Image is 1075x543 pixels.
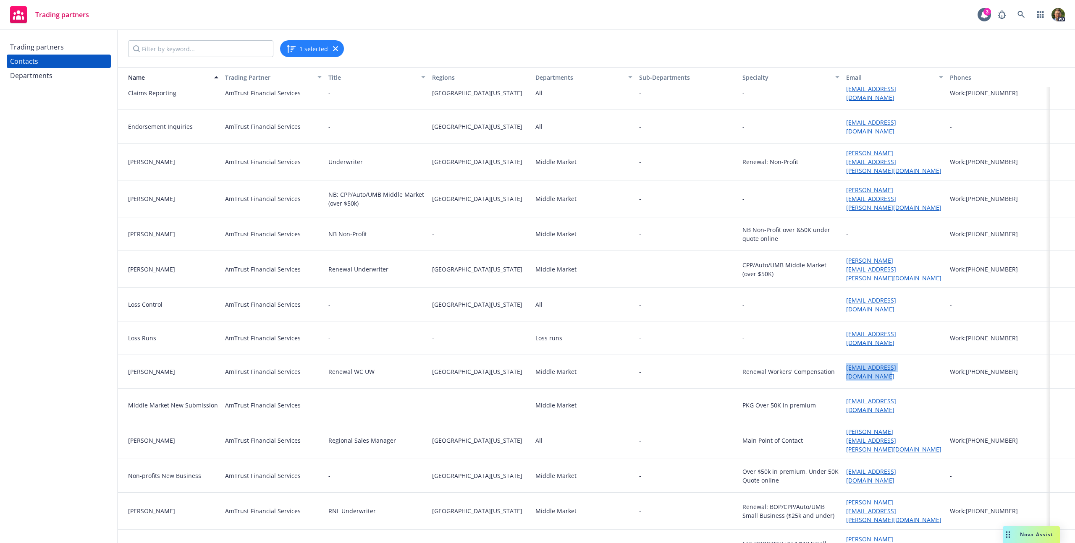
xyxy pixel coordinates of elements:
[994,6,1010,23] a: Report a Bug
[742,225,839,243] div: NB Non-Profit over &50K under quote online
[639,471,641,480] span: -
[535,157,577,166] div: Middle Market
[432,471,529,480] span: [GEOGRAPHIC_DATA][US_STATE]
[983,8,991,16] div: 3
[535,471,577,480] div: Middle Market
[432,367,529,376] span: [GEOGRAPHIC_DATA][US_STATE]
[846,428,941,453] a: [PERSON_NAME][EMAIL_ADDRESS][PERSON_NAME][DOMAIN_NAME]
[118,67,222,87] button: Name
[128,194,218,203] div: [PERSON_NAME]
[639,122,736,131] span: -
[535,89,543,97] div: All
[950,367,1047,376] div: Work: [PHONE_NUMBER]
[950,265,1047,274] div: Work: [PHONE_NUMBER]
[429,67,532,87] button: Regions
[639,506,641,515] span: -
[328,89,330,97] div: -
[742,467,839,485] div: Over $50k in premium, Under 50K Quote online
[225,334,301,342] div: AmTrust Financial Services
[225,300,301,309] div: AmTrust Financial Services
[128,506,218,515] div: [PERSON_NAME]
[742,367,835,376] div: Renewal Workers' Compensation
[639,157,641,166] span: -
[742,194,745,203] div: -
[128,40,273,57] input: Filter by keyword...
[742,73,830,82] div: Specialty
[535,401,577,410] div: Middle Market
[742,261,839,278] div: CPP/Auto/UMB Middle Market (over $50K)
[846,230,848,238] div: -
[846,498,941,524] a: [PERSON_NAME][EMAIL_ADDRESS][PERSON_NAME][DOMAIN_NAME]
[432,194,529,203] span: [GEOGRAPHIC_DATA][US_STATE]
[432,157,529,166] span: [GEOGRAPHIC_DATA][US_STATE]
[535,367,577,376] div: Middle Market
[10,55,38,68] div: Contacts
[846,186,941,211] a: [PERSON_NAME][EMAIL_ADDRESS][PERSON_NAME][DOMAIN_NAME]
[128,300,218,309] div: Loss Control
[328,436,396,445] div: Regional Sales Manager
[328,401,330,410] div: -
[846,397,896,414] a: [EMAIL_ADDRESS][DOMAIN_NAME]
[225,122,301,131] div: AmTrust Financial Services
[950,471,952,480] div: -
[639,367,641,376] span: -
[639,334,641,342] span: -
[843,67,947,87] button: Email
[128,265,218,274] div: [PERSON_NAME]
[432,506,529,515] span: [GEOGRAPHIC_DATA][US_STATE]
[639,300,736,309] span: -
[1003,526,1060,543] button: Nova Assist
[535,122,543,131] div: All
[950,506,1047,515] div: Work: [PHONE_NUMBER]
[432,265,529,274] span: [GEOGRAPHIC_DATA][US_STATE]
[225,367,301,376] div: AmTrust Financial Services
[846,467,896,484] a: [EMAIL_ADDRESS][DOMAIN_NAME]
[846,363,896,380] a: [EMAIL_ADDRESS][DOMAIN_NAME]
[128,367,218,376] div: [PERSON_NAME]
[742,436,803,445] div: Main Point of Contact
[128,471,218,480] div: Non-profits New Business
[950,194,1047,203] div: Work: [PHONE_NUMBER]
[432,334,529,342] span: -
[535,265,577,274] div: Middle Market
[846,256,941,282] a: [PERSON_NAME][EMAIL_ADDRESS][PERSON_NAME][DOMAIN_NAME]
[535,194,577,203] div: Middle Market
[535,436,543,445] div: All
[846,149,941,175] a: [PERSON_NAME][EMAIL_ADDRESS][PERSON_NAME][DOMAIN_NAME]
[639,73,736,82] div: Sub-Departments
[1032,6,1049,23] a: Switch app
[1020,531,1053,538] span: Nova Assist
[121,73,209,82] div: Name
[1013,6,1030,23] a: Search
[846,85,896,102] a: [EMAIL_ADDRESS][DOMAIN_NAME]
[128,157,218,166] div: [PERSON_NAME]
[742,122,745,131] div: -
[950,334,1047,342] div: Work: [PHONE_NUMBER]
[950,230,1047,238] div: Work: [PHONE_NUMBER]
[7,40,111,54] a: Trading partners
[535,73,623,82] div: Departments
[846,73,934,82] div: Email
[950,436,1047,445] div: Work: [PHONE_NUMBER]
[225,73,313,82] div: Trading Partner
[535,300,543,309] div: All
[225,436,301,445] div: AmTrust Financial Services
[535,230,577,238] div: Middle Market
[225,194,301,203] div: AmTrust Financial Services
[328,367,375,376] div: Renewal WC UW
[222,67,325,87] button: Trading Partner
[535,506,577,515] div: Middle Market
[742,334,745,342] div: -
[225,265,301,274] div: AmTrust Financial Services
[639,194,641,203] span: -
[128,401,218,410] div: Middle Market New Submission
[225,471,301,480] div: AmTrust Financial Services
[128,89,218,97] div: Claims Reporting
[225,401,301,410] div: AmTrust Financial Services
[328,506,376,515] div: RNL Underwriter
[947,67,1050,87] button: Phones
[639,265,641,274] span: -
[7,55,111,68] a: Contacts
[225,157,301,166] div: AmTrust Financial Services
